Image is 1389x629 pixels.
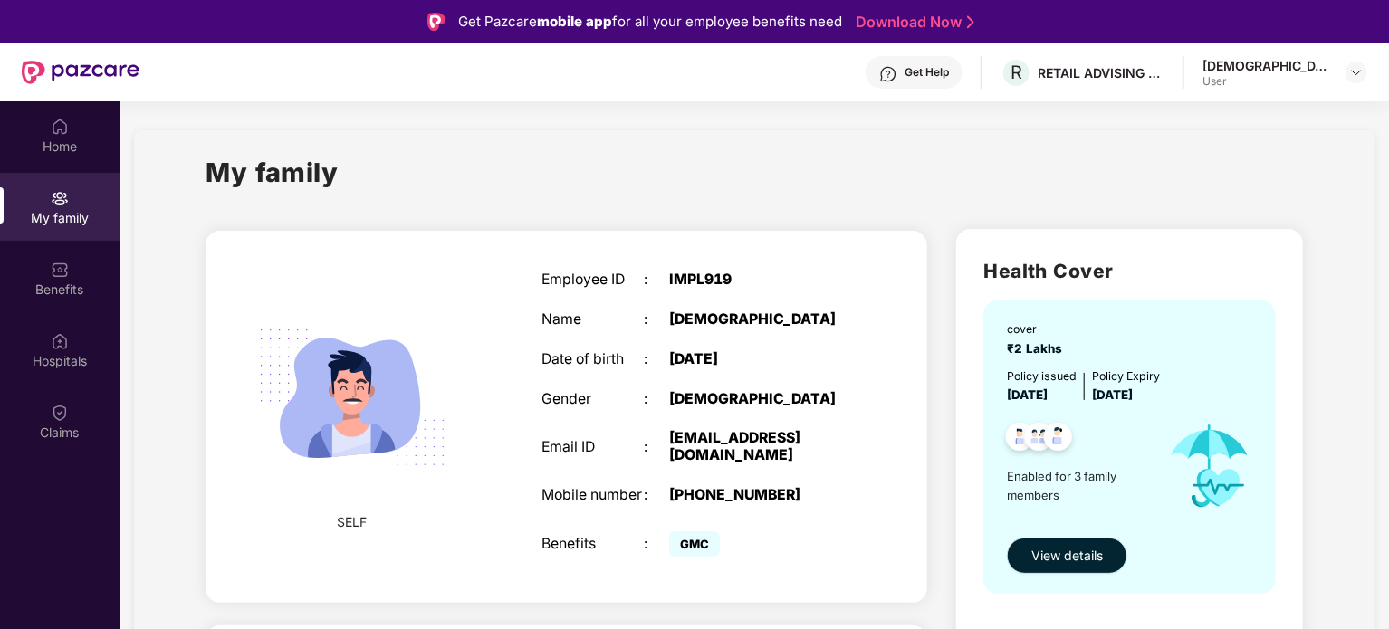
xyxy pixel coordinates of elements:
img: svg+xml;base64,PHN2ZyB3aWR0aD0iMjAiIGhlaWdodD0iMjAiIHZpZXdCb3g9IjAgMCAyMCAyMCIgZmlsbD0ibm9uZSIgeG... [51,189,69,207]
img: New Pazcare Logo [22,61,139,84]
div: IMPL919 [669,272,848,289]
span: GMC [669,531,720,557]
span: [DATE] [1092,387,1133,402]
img: svg+xml;base64,PHN2ZyBpZD0iRHJvcGRvd24tMzJ4MzIiIHhtbG5zPSJodHRwOi8vd3d3LnczLm9yZy8yMDAwL3N2ZyIgd2... [1349,65,1364,80]
div: Mobile number [541,487,644,504]
div: : [644,536,669,553]
img: svg+xml;base64,PHN2ZyBpZD0iQmVuZWZpdHMiIHhtbG5zPSJodHRwOi8vd3d3LnczLm9yZy8yMDAwL3N2ZyIgd2lkdGg9Ij... [51,261,69,279]
div: : [644,487,669,504]
div: Get Help [905,65,949,80]
img: svg+xml;base64,PHN2ZyBpZD0iSGVscC0zMngzMiIgeG1sbnM9Imh0dHA6Ly93d3cudzMub3JnLzIwMDAvc3ZnIiB3aWR0aD... [879,65,897,83]
div: Policy issued [1007,367,1077,385]
img: svg+xml;base64,PHN2ZyB4bWxucz0iaHR0cDovL3d3dy53My5vcmcvMjAwMC9zdmciIHdpZHRoPSI0OC45MTUiIGhlaWdodD... [1017,417,1061,462]
div: [DEMOGRAPHIC_DATA] [1202,57,1329,74]
img: icon [1153,405,1267,528]
img: svg+xml;base64,PHN2ZyB4bWxucz0iaHR0cDovL3d3dy53My5vcmcvMjAwMC9zdmciIHdpZHRoPSIyMjQiIGhlaWdodD0iMT... [237,282,467,512]
div: : [644,311,669,329]
div: Name [541,311,644,329]
span: [DATE] [1007,387,1048,402]
div: [EMAIL_ADDRESS][DOMAIN_NAME] [669,430,848,464]
img: Logo [427,13,445,31]
h2: Health Cover [983,256,1276,286]
span: View details [1031,546,1103,566]
img: svg+xml;base64,PHN2ZyBpZD0iSG9tZSIgeG1sbnM9Imh0dHA6Ly93d3cudzMub3JnLzIwMDAvc3ZnIiB3aWR0aD0iMjAiIG... [51,118,69,136]
div: Benefits [541,536,644,553]
span: Enabled for 3 family members [1007,467,1152,504]
div: [DATE] [669,351,848,368]
span: SELF [338,512,368,532]
div: Employee ID [541,272,644,289]
div: cover [1007,320,1069,338]
div: [PHONE_NUMBER] [669,487,848,504]
strong: mobile app [537,13,612,30]
div: Date of birth [541,351,644,368]
img: svg+xml;base64,PHN2ZyB4bWxucz0iaHR0cDovL3d3dy53My5vcmcvMjAwMC9zdmciIHdpZHRoPSI0OC45NDMiIGhlaWdodD... [1036,417,1080,462]
img: svg+xml;base64,PHN2ZyBpZD0iQ2xhaW0iIHhtbG5zPSJodHRwOi8vd3d3LnczLm9yZy8yMDAwL3N2ZyIgd2lkdGg9IjIwIi... [51,404,69,422]
div: RETAIL ADVISING SERVICES LLP [1038,64,1164,81]
div: User [1202,74,1329,89]
div: : [644,351,669,368]
span: R [1011,62,1022,83]
img: svg+xml;base64,PHN2ZyBpZD0iSG9zcGl0YWxzIiB4bWxucz0iaHR0cDovL3d3dy53My5vcmcvMjAwMC9zdmciIHdpZHRoPS... [51,332,69,350]
span: ₹2 Lakhs [1007,341,1069,356]
button: View details [1007,538,1127,574]
a: Download Now [856,13,969,32]
div: Get Pazcare for all your employee benefits need [458,11,842,33]
div: : [644,391,669,408]
div: Email ID [541,439,644,456]
div: [DEMOGRAPHIC_DATA] [669,311,848,329]
div: [DEMOGRAPHIC_DATA] [669,391,848,408]
div: : [644,439,669,456]
img: svg+xml;base64,PHN2ZyB4bWxucz0iaHR0cDovL3d3dy53My5vcmcvMjAwMC9zdmciIHdpZHRoPSI0OC45NDMiIGhlaWdodD... [998,417,1042,462]
img: Stroke [967,13,974,32]
div: : [644,272,669,289]
h1: My family [206,152,339,193]
div: Gender [541,391,644,408]
div: Policy Expiry [1092,367,1160,385]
